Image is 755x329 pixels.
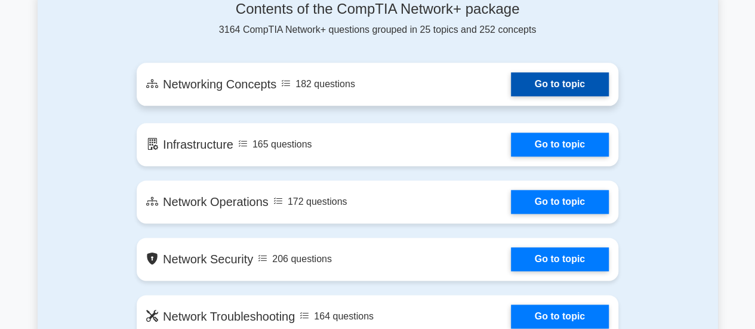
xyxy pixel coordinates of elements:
[511,305,609,328] a: Go to topic
[511,247,609,271] a: Go to topic
[511,133,609,156] a: Go to topic
[137,1,618,18] h4: Contents of the CompTIA Network+ package
[511,72,609,96] a: Go to topic
[137,1,618,37] div: 3164 CompTIA Network+ questions grouped in 25 topics and 252 concepts
[511,190,609,214] a: Go to topic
